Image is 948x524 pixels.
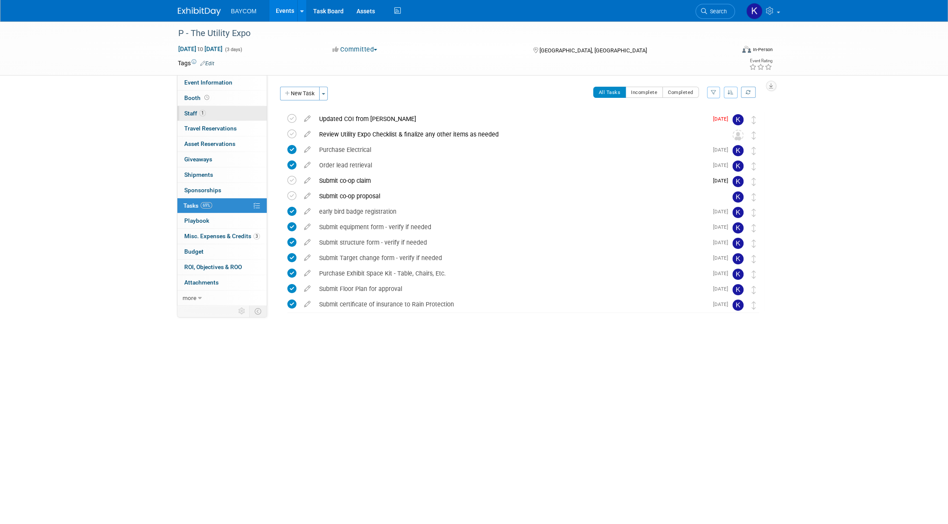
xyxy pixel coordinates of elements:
span: Sponsorships [184,187,221,194]
img: Unassigned [732,130,744,141]
div: In-Person [752,46,772,53]
img: Kayla Novak [732,191,744,203]
a: Booth [177,91,267,106]
div: Event Rating [749,59,772,63]
a: edit [300,208,315,215]
span: [DATE] [DATE] [178,45,223,53]
img: ExhibitDay [178,7,221,16]
a: edit [300,161,315,169]
button: Committed [329,45,381,54]
a: edit [300,239,315,246]
button: All Tasks [593,87,626,98]
span: Travel Reservations [184,125,237,132]
button: New Task [280,87,320,100]
div: Submit co-op proposal [315,189,715,203]
span: [DATE] [713,209,732,215]
i: Move task [752,209,756,217]
a: edit [300,115,315,123]
a: Misc. Expenses & Credits3 [177,229,267,244]
div: Submit Target change form - verify if needed [315,251,708,265]
div: Submit Floor Plan for approval [315,282,708,296]
i: Move task [752,255,756,263]
span: Search [707,8,727,15]
i: Move task [752,162,756,170]
div: Review Utility Expo Checklist & finalize any other items as needed [315,127,715,142]
img: Kayla Novak [732,269,744,280]
i: Move task [752,239,756,248]
i: Move task [752,131,756,139]
a: Asset Reservations [177,136,267,151]
a: ROI, Objectives & ROO [177,260,267,275]
span: (3 days) [224,47,242,52]
a: Search [695,4,735,19]
div: Submit structure form - verify if needed [315,235,708,250]
span: Staff [184,110,206,117]
span: [DATE] [713,270,732,276]
span: Attachments [184,279,219,286]
span: [DATE] [713,224,732,230]
a: Playbook [177,213,267,228]
i: Move task [752,193,756,201]
span: [DATE] [713,178,732,184]
span: Shipments [184,171,213,178]
i: Move task [752,301,756,309]
a: edit [300,146,315,154]
img: Kayla Novak [732,207,744,218]
a: Giveaways [177,152,267,167]
i: Move task [752,178,756,186]
a: Edit [200,61,214,67]
img: Kayla Novak [732,284,744,295]
span: Tasks [183,202,212,209]
img: Kayla Novak [732,176,744,187]
span: Playbook [184,217,209,224]
a: edit [300,177,315,185]
i: Move task [752,270,756,279]
span: 3 [253,233,260,239]
span: [DATE] [713,239,732,245]
a: edit [300,270,315,277]
span: ROI, Objectives & ROO [184,264,242,270]
span: Booth not reserved yet [203,94,211,101]
i: Move task [752,147,756,155]
a: edit [300,285,315,293]
a: Refresh [741,87,756,98]
a: edit [300,192,315,200]
div: early bird badge registration [315,204,708,219]
button: Incomplete [625,87,663,98]
img: Kayla Novak [732,145,744,156]
a: more [177,291,267,306]
img: Kayla Novak [732,300,744,311]
i: Move task [752,286,756,294]
img: Kayla Novak [732,161,744,172]
span: Booth [184,94,211,101]
span: BAYCOM [231,8,257,15]
span: Misc. Expenses & Credits [184,233,260,239]
span: Asset Reservations [184,140,235,147]
div: Updated COI from [PERSON_NAME] [315,112,708,126]
span: 69% [201,202,212,209]
span: Event Information [184,79,232,86]
span: [GEOGRAPHIC_DATA], [GEOGRAPHIC_DATA] [540,47,647,54]
img: Kayla Novak [746,3,762,19]
span: to [196,45,204,52]
img: Format-Inperson.png [742,46,751,53]
span: more [183,294,196,301]
div: Submit certificate of insurance to Rain Protection [315,297,708,312]
div: P - The Utility Expo [175,26,722,41]
td: Personalize Event Tab Strip [235,306,250,317]
div: Event Format [684,45,773,58]
span: Giveaways [184,156,212,163]
a: Staff1 [177,106,267,121]
a: Attachments [177,275,267,290]
div: Submit co-op claim [315,173,708,188]
a: edit [300,223,315,231]
div: Order lead retrieval [315,158,708,173]
span: 1 [199,110,206,116]
div: Purchase Exhibit Space Kit - Table, Chairs, Etc. [315,266,708,281]
td: Toggle Event Tabs [249,306,267,317]
a: Budget [177,244,267,259]
div: Purchase Electrical [315,142,708,157]
span: [DATE] [713,286,732,292]
a: Event Information [177,75,267,90]
span: [DATE] [713,301,732,307]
